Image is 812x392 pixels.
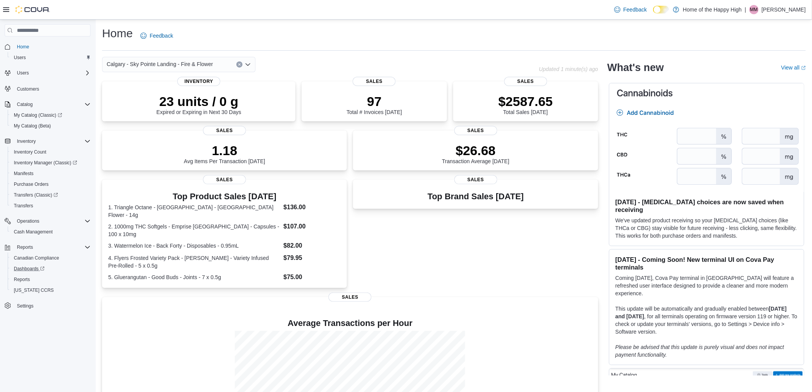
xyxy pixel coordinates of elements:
[653,6,669,14] input: Dark Mode
[150,32,173,40] span: Feedback
[11,227,56,237] a: Cash Management
[108,192,341,201] h3: Top Product Sales [DATE]
[137,28,176,43] a: Feedback
[14,84,42,94] a: Customers
[11,158,91,167] span: Inventory Manager (Classic)
[284,241,341,250] dd: $82.00
[498,94,553,115] div: Total Sales [DATE]
[11,275,91,284] span: Reports
[11,286,57,295] a: [US_STATE] CCRS
[284,273,341,282] dd: $75.00
[616,305,798,336] p: This update will be automatically and gradually enabled between , for all terminals operating on ...
[353,77,396,86] span: Sales
[236,61,243,68] button: Clear input
[683,5,742,14] p: Home of the Happy High
[653,13,654,14] span: Dark Mode
[442,143,510,158] p: $26.68
[14,55,26,61] span: Users
[2,300,94,311] button: Settings
[427,192,524,201] h3: Top Brand Sales [DATE]
[616,344,784,358] em: Please be advised that this update is purely visual and does not impact payment functionality.
[611,2,650,17] a: Feedback
[11,201,36,210] a: Transfers
[11,286,91,295] span: Washington CCRS
[11,169,36,178] a: Manifests
[8,110,94,121] a: My Catalog (Classic)
[14,84,91,93] span: Customers
[539,66,598,72] p: Updated 1 minute(s) ago
[2,68,94,78] button: Users
[11,201,91,210] span: Transfers
[8,147,94,157] button: Inventory Count
[108,242,281,250] dt: 3. Watermelon Ice - Back Forty - Disposables - 0.95mL
[504,77,547,86] span: Sales
[203,175,246,184] span: Sales
[8,121,94,131] button: My Catalog (Beta)
[8,190,94,200] a: Transfers (Classic)
[347,94,402,115] div: Total # Invoices [DATE]
[14,276,30,283] span: Reports
[347,94,402,109] p: 97
[17,138,36,144] span: Inventory
[14,160,77,166] span: Inventory Manager (Classic)
[14,123,51,129] span: My Catalog (Beta)
[2,216,94,227] button: Operations
[11,253,62,263] a: Canadian Compliance
[616,217,798,240] p: We've updated product receiving so your [MEDICAL_DATA] choices (like THCa or CBG) stay visible fo...
[15,6,50,13] img: Cova
[11,121,54,131] a: My Catalog (Beta)
[14,243,91,252] span: Reports
[17,218,40,224] span: Operations
[11,111,65,120] a: My Catalog (Classic)
[11,264,91,273] span: Dashboards
[749,5,759,14] div: Missy McErlain
[2,41,94,52] button: Home
[11,53,29,62] a: Users
[8,227,94,237] button: Cash Management
[184,143,265,158] p: 1.18
[108,223,281,238] dt: 2. 1000mg THC Softgels - Emprise [GEOGRAPHIC_DATA] - Capsules - 100 x 10mg
[14,203,33,209] span: Transfers
[14,100,91,109] span: Catalog
[2,242,94,253] button: Reports
[14,137,39,146] button: Inventory
[5,38,91,331] nav: Complex example
[14,266,45,272] span: Dashboards
[11,253,91,263] span: Canadian Compliance
[616,274,798,297] p: Coming [DATE], Cova Pay terminal in [GEOGRAPHIC_DATA] will feature a refreshed user interface des...
[11,53,91,62] span: Users
[11,227,91,237] span: Cash Management
[14,301,36,311] a: Settings
[8,253,94,263] button: Canadian Compliance
[11,180,52,189] a: Purchase Orders
[762,5,806,14] p: [PERSON_NAME]
[157,94,241,109] p: 23 units / 0 g
[328,293,371,302] span: Sales
[8,157,94,168] a: Inventory Manager (Classic)
[607,61,664,74] h2: What's new
[203,126,246,135] span: Sales
[14,68,32,78] button: Users
[14,68,91,78] span: Users
[108,254,281,270] dt: 4. Flyers Frosted Variety Pack - [PERSON_NAME] - Variety Infused Pre-Rolled - 5 x 0.5g
[454,126,497,135] span: Sales
[624,6,647,13] span: Feedback
[284,203,341,212] dd: $136.00
[11,190,91,200] span: Transfers (Classic)
[14,100,36,109] button: Catalog
[14,217,91,226] span: Operations
[17,303,33,309] span: Settings
[616,198,798,213] h3: [DATE] - [MEDICAL_DATA] choices are now saved when receiving
[8,168,94,179] button: Manifests
[157,94,241,115] div: Expired or Expiring in Next 30 Days
[184,143,265,164] div: Avg Items Per Transaction [DATE]
[14,181,49,187] span: Purchase Orders
[2,99,94,110] button: Catalog
[14,42,91,51] span: Home
[498,94,553,109] p: $2587.65
[108,319,592,328] h4: Average Transactions per Hour
[11,264,48,273] a: Dashboards
[14,217,43,226] button: Operations
[17,70,29,76] span: Users
[11,111,91,120] span: My Catalog (Classic)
